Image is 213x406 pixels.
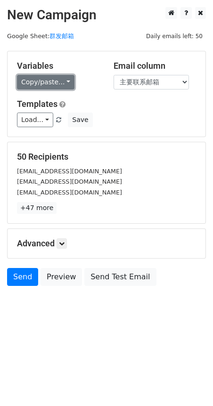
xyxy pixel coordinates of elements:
[143,31,206,41] span: Daily emails left: 50
[41,268,82,286] a: Preview
[17,238,196,249] h5: Advanced
[114,61,196,71] h5: Email column
[166,361,213,406] div: 聊天小组件
[17,99,57,109] a: Templates
[17,202,57,214] a: +47 more
[143,32,206,40] a: Daily emails left: 50
[17,75,74,89] a: Copy/paste...
[7,268,38,286] a: Send
[17,61,99,71] h5: Variables
[84,268,156,286] a: Send Test Email
[17,189,122,196] small: [EMAIL_ADDRESS][DOMAIN_NAME]
[68,113,92,127] button: Save
[17,152,196,162] h5: 50 Recipients
[7,32,74,40] small: Google Sheet:
[17,178,122,185] small: [EMAIL_ADDRESS][DOMAIN_NAME]
[17,168,122,175] small: [EMAIL_ADDRESS][DOMAIN_NAME]
[166,361,213,406] iframe: Chat Widget
[17,113,53,127] a: Load...
[7,7,206,23] h2: New Campaign
[49,32,74,40] a: 群发邮箱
